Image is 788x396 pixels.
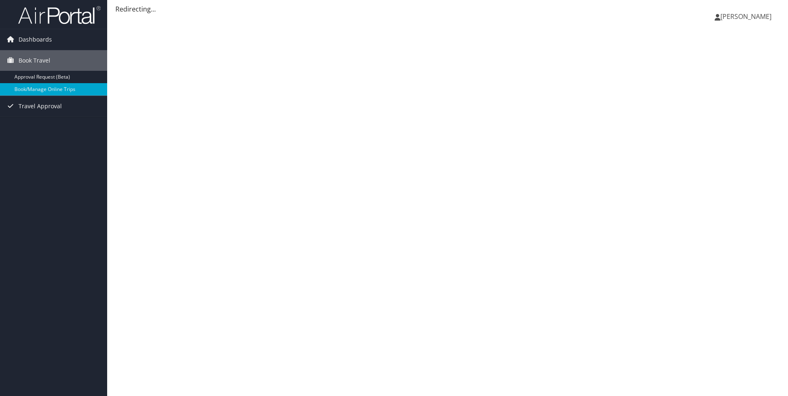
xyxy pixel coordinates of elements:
[720,12,772,21] span: [PERSON_NAME]
[19,50,50,71] span: Book Travel
[18,5,101,25] img: airportal-logo.png
[19,96,62,116] span: Travel Approval
[115,4,780,14] div: Redirecting...
[715,4,780,29] a: [PERSON_NAME]
[19,29,52,50] span: Dashboards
